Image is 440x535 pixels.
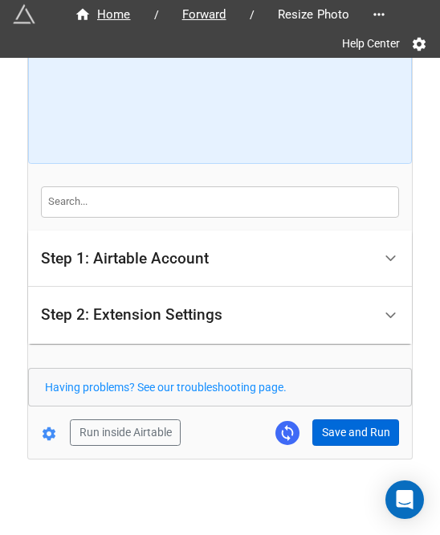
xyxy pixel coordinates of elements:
li: / [154,6,159,23]
a: Home [58,5,148,24]
img: miniextensions-icon.73ae0678.png [13,3,35,26]
div: Home [75,6,131,24]
input: Search... [41,186,399,217]
a: Help Center [331,29,411,58]
div: Open Intercom Messenger [385,480,424,519]
div: Step 2: Extension Settings [28,287,412,344]
div: Step 2: Extension Settings [41,307,222,323]
a: Forward [165,5,243,24]
div: Step 1: Airtable Account [28,231,412,288]
button: Run inside Airtable [70,419,181,447]
nav: breadcrumb [58,5,366,24]
span: Resize Photo [268,6,360,24]
div: Step 1: Airtable Account [41,251,209,267]
li: / [250,6,255,23]
button: Save and Run [312,419,399,447]
span: Forward [173,6,236,24]
a: Having problems? See our troubleshooting page. [45,381,287,394]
